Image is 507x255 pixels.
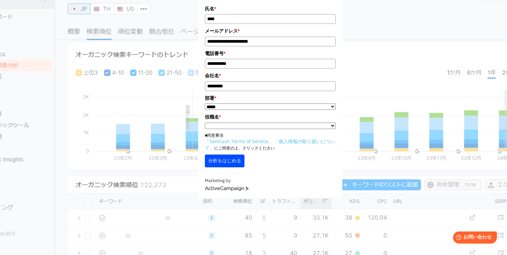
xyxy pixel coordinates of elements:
[205,94,336,102] label: 部署
[205,27,336,35] label: メールアドレス
[205,177,336,184] div: Marketing by
[205,113,336,121] label: 役職名
[205,138,273,144] a: 「Semrush Terms of Service」
[447,229,500,248] iframe: Help widget launcher
[205,155,244,167] button: 分析をはじめる
[205,138,335,151] a: 「個人情報の取り扱いについて」
[205,50,336,57] label: 電話番号
[205,72,336,79] label: 会社名
[205,5,336,12] label: 氏名
[205,132,336,151] p: ■同意事項 にご同意の上、クリックください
